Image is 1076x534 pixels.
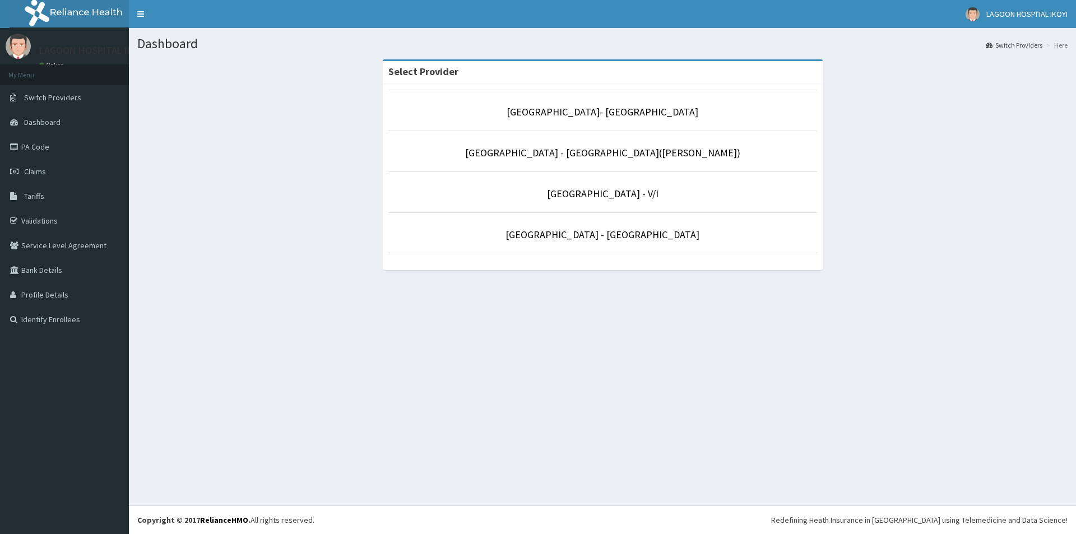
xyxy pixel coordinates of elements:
span: Dashboard [24,117,61,127]
footer: All rights reserved. [129,505,1076,534]
span: Switch Providers [24,92,81,103]
a: [GEOGRAPHIC_DATA] - [GEOGRAPHIC_DATA] [505,228,699,241]
span: Tariffs [24,191,44,201]
li: Here [1043,40,1068,50]
p: LAGOON HOSPITAL IKOYI [39,45,147,55]
a: Online [39,61,66,69]
a: RelianceHMO [200,515,248,525]
img: User Image [966,7,980,21]
a: [GEOGRAPHIC_DATA] - [GEOGRAPHIC_DATA]([PERSON_NAME]) [465,146,740,159]
a: [GEOGRAPHIC_DATA] - V/I [547,187,658,200]
strong: Select Provider [388,65,458,78]
span: LAGOON HOSPITAL IKOYI [986,9,1068,19]
span: Claims [24,166,46,177]
div: Redefining Heath Insurance in [GEOGRAPHIC_DATA] using Telemedicine and Data Science! [771,514,1068,526]
img: User Image [6,34,31,59]
strong: Copyright © 2017 . [137,515,251,525]
a: Switch Providers [986,40,1042,50]
h1: Dashboard [137,36,1068,51]
a: [GEOGRAPHIC_DATA]- [GEOGRAPHIC_DATA] [507,105,698,118]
